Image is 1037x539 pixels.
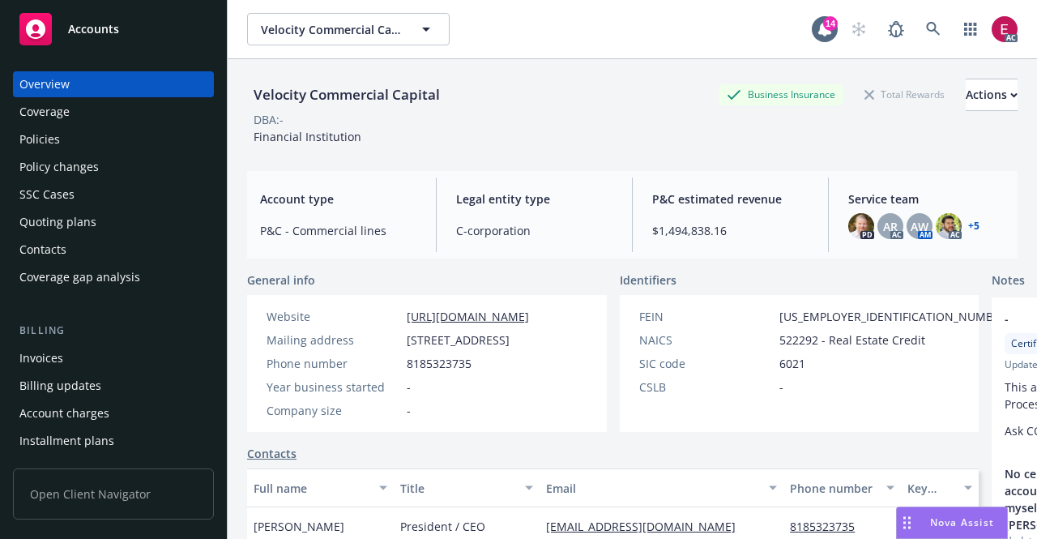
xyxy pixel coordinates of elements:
div: Full name [254,480,369,497]
div: Actions [966,79,1018,110]
span: AR [883,218,898,235]
span: Service team [848,190,1005,207]
a: Contacts [13,237,214,263]
img: photo [848,213,874,239]
span: Financial Institution [254,129,361,144]
span: AW [911,218,928,235]
div: Title [400,480,516,497]
span: - [407,379,411,396]
span: Nova Assist [930,515,994,529]
a: Coverage gap analysis [13,264,214,290]
a: Installment plans [13,428,214,454]
span: Legal entity type [456,190,612,207]
span: Open Client Navigator [13,468,214,520]
a: Billing updates [13,373,214,399]
button: Phone number [783,468,900,507]
a: Quoting plans [13,209,214,235]
a: SSC Cases [13,182,214,207]
span: - [407,402,411,419]
div: NAICS [639,332,773,349]
div: Installment plans [19,428,114,454]
a: [URL][DOMAIN_NAME] [407,309,529,324]
a: 8185323735 [790,519,868,534]
button: Key contact [901,468,979,507]
a: Start snowing [843,13,875,45]
span: 522292 - Real Estate Credit [779,332,925,349]
a: Overview [13,71,214,97]
div: Quoting plans [19,209,96,235]
div: Coverage [19,99,70,125]
a: Search [917,13,950,45]
a: [EMAIL_ADDRESS][DOMAIN_NAME] [546,519,749,534]
div: Phone number [790,480,876,497]
span: [US_EMPLOYER_IDENTIFICATION_NUMBER] [779,308,1011,325]
span: Accounts [68,23,119,36]
div: DBA: - [254,111,284,128]
span: - [779,379,783,396]
button: Actions [966,79,1018,111]
a: +5 [968,221,979,231]
button: Full name [247,468,394,507]
button: Velocity Commercial Capital [247,13,450,45]
div: SIC code [639,355,773,372]
a: Policies [13,126,214,152]
a: Coverage [13,99,214,125]
div: Business Insurance [719,84,843,105]
div: Phone number [267,355,400,372]
div: Year business started [267,379,400,396]
button: Title [394,468,540,507]
a: Accounts [13,6,214,52]
div: Mailing address [267,332,400,349]
span: Velocity Commercial Capital [261,21,401,38]
span: 6021 [779,355,805,372]
div: 14 [823,16,838,31]
span: President / CEO [400,518,485,535]
span: P&C estimated revenue [652,190,809,207]
div: Overview [19,71,70,97]
span: C-corporation [456,222,612,239]
span: [PERSON_NAME] [254,518,344,535]
div: Policy changes [19,154,99,180]
div: Policies [19,126,60,152]
button: Email [540,468,783,507]
a: Account charges [13,400,214,426]
div: Email [546,480,759,497]
div: Billing updates [19,373,101,399]
div: Total Rewards [856,84,953,105]
div: Coverage gap analysis [19,264,140,290]
a: Contacts [247,445,297,462]
a: Invoices [13,345,214,371]
span: 8185323735 [407,355,472,372]
span: Identifiers [620,272,676,289]
span: $1,494,838.16 [652,222,809,239]
div: Key contact [907,480,954,497]
button: Nova Assist [896,507,1008,539]
span: Account type [260,190,416,207]
div: Website [267,308,400,325]
span: [STREET_ADDRESS] [407,332,510,349]
div: CSLB [639,379,773,396]
span: General info [247,272,315,289]
div: Invoices [19,345,63,371]
div: Account charges [19,400,109,426]
div: Billing [13,323,214,339]
div: Company size [267,402,400,419]
a: Policy changes [13,154,214,180]
div: FEIN [639,308,773,325]
img: photo [992,16,1018,42]
div: Contacts [19,237,66,263]
div: SSC Cases [19,182,75,207]
a: Report a Bug [880,13,912,45]
span: P&C - Commercial lines [260,222,416,239]
span: Notes [992,272,1025,291]
div: Drag to move [897,507,917,538]
img: photo [936,213,962,239]
div: Velocity Commercial Capital [247,84,446,105]
a: Switch app [954,13,987,45]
